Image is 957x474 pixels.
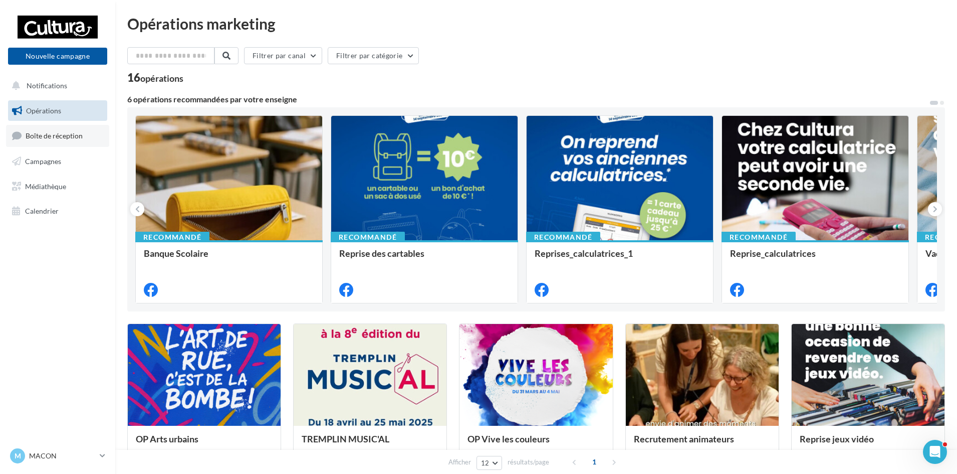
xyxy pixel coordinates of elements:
[26,106,61,115] span: Opérations
[923,440,947,464] iframe: Intercom live chat
[135,232,209,243] div: Recommandé
[467,434,604,454] div: OP Vive les couleurs
[15,451,21,461] span: M
[6,125,109,146] a: Boîte de réception
[508,457,549,467] span: résultats/page
[244,47,322,64] button: Filtrer par canal
[302,434,438,454] div: TREMPLIN MUSIC'AL
[481,459,490,467] span: 12
[535,248,705,268] div: Reprises_calculatrices_1
[26,131,83,140] span: Boîte de réception
[476,456,502,470] button: 12
[25,182,66,190] span: Médiathèque
[730,248,900,268] div: Reprise_calculatrices
[722,232,796,243] div: Recommandé
[6,176,109,197] a: Médiathèque
[8,48,107,65] button: Nouvelle campagne
[6,201,109,222] a: Calendrier
[339,248,510,268] div: Reprise des cartables
[8,446,107,465] a: M MACON
[29,451,96,461] p: MACON
[25,157,61,166] span: Campagnes
[127,16,945,31] div: Opérations marketing
[6,75,105,96] button: Notifications
[140,74,183,83] div: opérations
[25,207,59,215] span: Calendrier
[127,95,929,103] div: 6 opérations recommandées par votre enseigne
[800,434,936,454] div: Reprise jeux vidéo
[328,47,419,64] button: Filtrer par catégorie
[6,100,109,121] a: Opérations
[136,434,273,454] div: OP Arts urbains
[127,72,183,83] div: 16
[6,151,109,172] a: Campagnes
[526,232,600,243] div: Recommandé
[144,248,314,268] div: Banque Scolaire
[448,457,471,467] span: Afficher
[27,81,67,90] span: Notifications
[634,434,771,454] div: Recrutement animateurs
[586,454,602,470] span: 1
[331,232,405,243] div: Recommandé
